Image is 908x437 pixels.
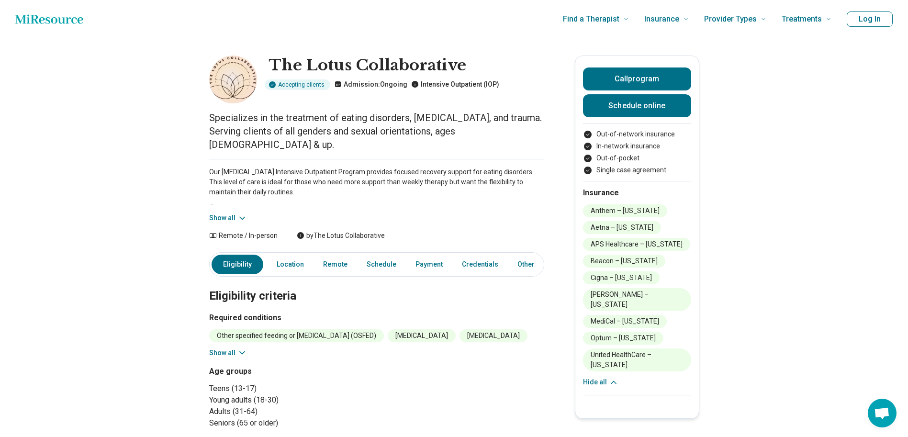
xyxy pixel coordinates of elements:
[583,315,667,328] li: MediCal – [US_STATE]
[460,329,527,342] li: [MEDICAL_DATA]
[583,288,691,311] li: [PERSON_NAME] – [US_STATE]
[583,187,691,199] h2: Insurance
[456,255,504,274] a: Credentials
[209,417,544,429] li: Seniors (65 or older)
[334,79,407,90] p: Admission: Ongoing
[583,271,660,284] li: Cigna – [US_STATE]
[782,12,822,26] span: Treatments
[583,129,691,139] li: Out-of-network insurance
[583,332,663,345] li: Optum – [US_STATE]
[583,94,691,117] a: Schedule online
[209,312,544,324] h3: Required conditions
[704,12,757,26] span: Provider Types
[209,366,544,377] h3: Age groups
[317,255,353,274] a: Remote
[583,141,691,151] li: In-network insurance
[209,329,384,342] li: Other specified feeding or [MEDICAL_DATA] (OSFED)
[15,10,83,29] a: Home page
[297,231,385,241] div: by The Lotus Collaborative
[583,204,667,217] li: Anthem – [US_STATE]
[583,348,691,371] li: United HealthCare – [US_STATE]
[512,255,546,274] a: Other
[209,111,544,151] p: Specializes ​in the treatment of eating disorders, [MEDICAL_DATA], and trauma. Serving clients of...
[868,399,897,427] div: Open chat
[212,255,263,274] a: Eligibility
[269,56,499,76] h1: The Lotus Collaborative
[583,377,618,387] button: Hide all
[583,255,665,268] li: Beacon – [US_STATE]
[411,79,499,90] p: Intensive Outpatient (IOP)
[388,329,456,342] li: [MEDICAL_DATA]
[644,12,679,26] span: Insurance
[410,255,448,274] a: Payment
[209,348,247,358] button: Show all
[209,213,247,223] button: Show all
[209,265,544,304] h2: Eligibility criteria
[209,167,544,207] p: Our [MEDICAL_DATA] Intensive Outpatient Program provides focused recovery support for eating diso...
[361,255,402,274] a: Schedule
[583,129,691,175] ul: Payment options
[209,231,278,241] div: Remote / In-person
[209,406,544,417] li: Adults (31-64)
[583,221,661,234] li: Aetna – [US_STATE]
[209,383,544,394] li: Teens (13-17)
[563,12,619,26] span: Find a Therapist
[583,67,691,90] button: Callprogram
[265,79,330,90] div: Accepting clients
[583,153,691,163] li: Out-of-pocket
[847,11,893,27] button: Log In
[209,394,544,406] li: Young adults (18-30)
[583,238,690,251] li: APS Healthcare – [US_STATE]
[583,165,691,175] li: Single case agreement
[271,255,310,274] a: Location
